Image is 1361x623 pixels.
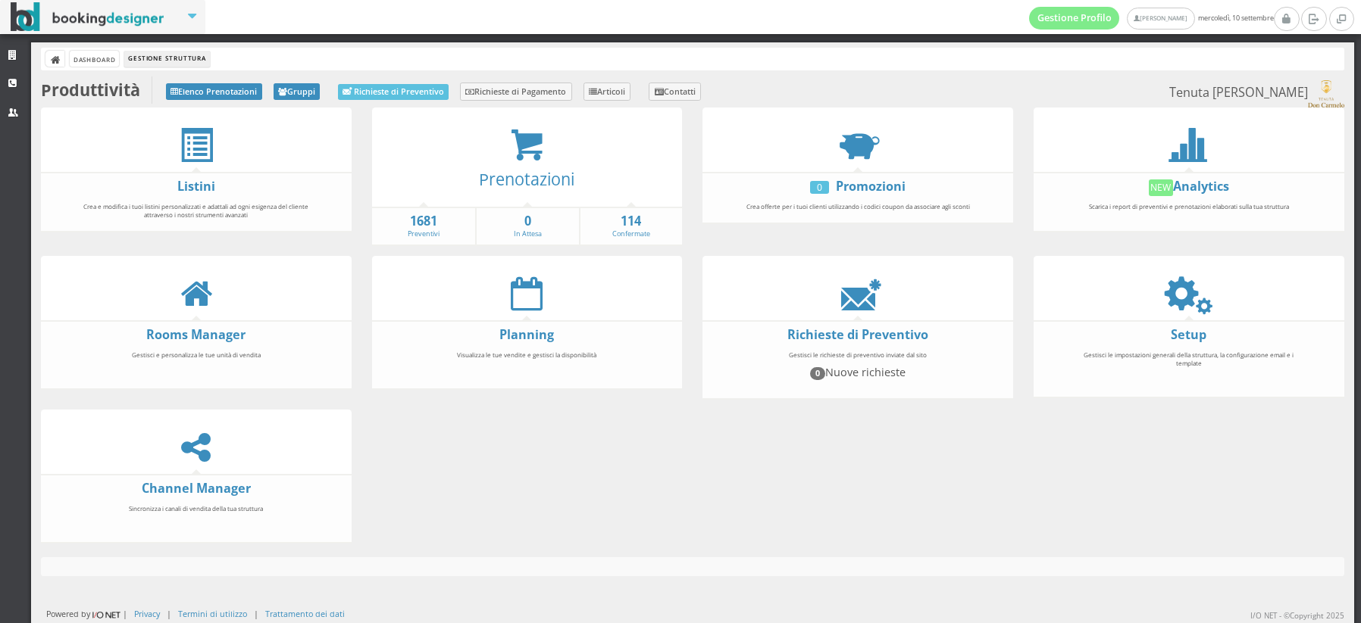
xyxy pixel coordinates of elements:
[1029,7,1120,30] a: Gestione Profilo
[742,366,974,379] h4: Nuove richieste
[134,608,160,619] a: Privacy
[372,213,476,230] strong: 1681
[477,213,579,230] strong: 0
[338,84,449,100] a: Richieste di Preventivo
[1066,344,1312,392] div: Gestisci le impostazioni generali della struttura, la configurazione email e i template
[1171,326,1206,343] a: Setup
[1308,80,1344,107] img: c17ce5f8a98d11e9805da647fc135771.png
[274,83,321,100] a: Gruppi
[178,608,247,619] a: Termini di utilizzo
[735,195,981,218] div: Crea offerte per i tuoi clienti utilizzando i codici coupon da associare agli sconti
[1149,178,1229,195] a: NewAnalytics
[1127,8,1194,30] a: [PERSON_NAME]
[74,497,319,537] div: Sincronizza i canali di vendita della tua struttura
[146,326,246,343] a: Rooms Manager
[479,168,574,190] a: Prenotazioni
[810,367,825,379] span: 0
[649,83,701,101] a: Contatti
[74,195,319,226] div: Crea e modifica i tuoi listini personalizzati e adattali ad ogni esigenza del cliente attraverso ...
[836,178,906,195] a: Promozioni
[177,178,215,195] a: Listini
[1169,80,1344,107] small: Tenuta [PERSON_NAME]
[74,344,319,384] div: Gestisci e personalizza le tue unità di vendita
[499,326,554,343] a: Planning
[584,83,631,101] a: Articoli
[167,608,171,619] div: |
[787,326,928,343] a: Richieste di Preventivo
[90,609,123,621] img: ionet_small_logo.png
[254,608,258,619] div: |
[70,51,119,67] a: Dashboard
[580,213,683,239] a: 114Confermate
[41,79,140,101] b: Produttività
[46,608,127,621] div: Powered by |
[477,213,579,239] a: 0In Attesa
[124,51,209,67] li: Gestione Struttura
[372,213,476,239] a: 1681Preventivi
[404,344,649,384] div: Visualizza le tue vendite e gestisci la disponibilità
[142,480,251,497] a: Channel Manager
[580,213,683,230] strong: 114
[265,608,345,619] a: Trattamento dei dati
[1149,179,1173,196] div: New
[810,181,829,194] div: 0
[1066,195,1312,226] div: Scarica i report di preventivi e prenotazioni elaborati sulla tua struttura
[460,83,572,101] a: Richieste di Pagamento
[11,2,164,32] img: BookingDesigner.com
[1029,7,1274,30] span: mercoledì, 10 settembre
[166,83,262,100] a: Elenco Prenotazioni
[735,344,981,394] div: Gestisci le richieste di preventivo inviate dal sito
